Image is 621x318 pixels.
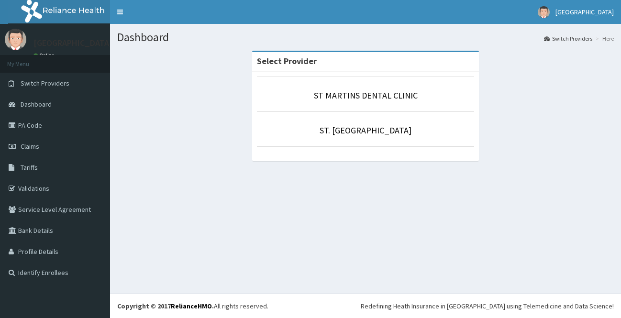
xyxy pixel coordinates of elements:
[555,8,614,16] span: [GEOGRAPHIC_DATA]
[21,100,52,109] span: Dashboard
[320,125,411,136] a: ST. [GEOGRAPHIC_DATA]
[544,34,592,43] a: Switch Providers
[21,163,38,172] span: Tariffs
[171,302,212,310] a: RelianceHMO
[257,55,317,66] strong: Select Provider
[314,90,418,101] a: ST MARTINS DENTAL CLINIC
[110,294,621,318] footer: All rights reserved.
[33,52,56,59] a: Online
[21,79,69,88] span: Switch Providers
[5,29,26,50] img: User Image
[593,34,614,43] li: Here
[21,142,39,151] span: Claims
[117,31,614,44] h1: Dashboard
[361,301,614,311] div: Redefining Heath Insurance in [GEOGRAPHIC_DATA] using Telemedicine and Data Science!
[117,302,214,310] strong: Copyright © 2017 .
[33,39,112,47] p: [GEOGRAPHIC_DATA]
[538,6,550,18] img: User Image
